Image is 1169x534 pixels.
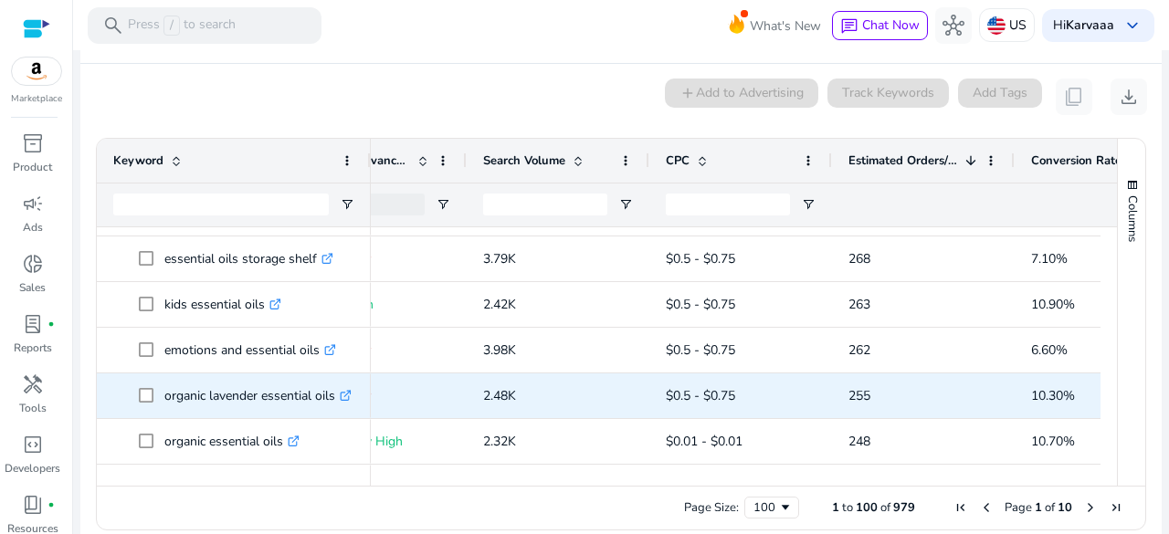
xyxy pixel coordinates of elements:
[19,400,47,416] p: Tools
[164,240,333,277] p: essential oils storage shelf
[346,286,450,323] p: High
[22,313,44,335] span: lab_profile
[666,387,735,404] span: $0.5 - $0.75
[848,341,870,359] span: 262
[1045,499,1055,516] span: of
[848,387,870,404] span: 255
[164,331,336,369] p: emotions and essential oils
[856,499,878,516] span: 100
[164,286,281,323] p: kids essential oils
[1111,79,1147,115] button: download
[1031,250,1068,267] span: 7.10%
[1124,195,1141,242] span: Columns
[935,7,972,44] button: hub
[11,92,62,106] p: Marketplace
[164,423,300,460] p: organic essential oils
[848,433,870,450] span: 248
[163,16,180,36] span: /
[19,279,46,296] p: Sales
[1109,500,1123,515] div: Last Page
[862,16,920,34] span: Chat Now
[346,152,410,169] span: Relevance Score
[22,494,44,516] span: book_4
[436,197,450,212] button: Open Filter Menu
[113,194,329,215] input: Keyword Filter Input
[1122,15,1143,37] span: keyboard_arrow_down
[113,152,163,169] span: Keyword
[1009,9,1027,41] p: US
[744,497,799,518] div: Page Size
[880,499,890,516] span: of
[750,10,821,42] span: What's New
[666,250,735,267] span: $0.5 - $0.75
[22,373,44,395] span: handyman
[666,341,735,359] span: $0.5 - $0.75
[12,58,61,85] img: amazon.svg
[832,499,839,516] span: 1
[848,152,958,169] span: Estimated Orders/Month
[47,320,55,328] span: fiber_manual_record
[842,499,853,516] span: to
[483,250,516,267] span: 3.79K
[47,501,55,508] span: fiber_manual_record
[483,194,607,215] input: Search Volume Filter Input
[1005,499,1032,516] span: Page
[164,377,352,414] p: organic lavender essential oils
[483,433,516,450] span: 2.32K
[340,197,354,212] button: Open Filter Menu
[666,152,690,169] span: CPC
[987,16,1006,35] img: us.svg
[666,194,790,215] input: CPC Filter Input
[5,460,60,476] p: Developers
[483,341,516,359] span: 3.98K
[483,152,565,169] span: Search Volume
[840,17,858,36] span: chat
[801,197,816,212] button: Open Filter Menu
[164,468,337,506] p: essential oils hand sanitizer
[22,253,44,275] span: donut_small
[832,11,928,40] button: chatChat Now
[483,387,516,404] span: 2.48K
[1066,16,1114,34] b: Karvaaa
[1031,433,1075,450] span: 10.70%
[1035,499,1042,516] span: 1
[618,197,633,212] button: Open Filter Menu
[953,500,968,515] div: First Page
[943,15,964,37] span: hub
[1053,19,1114,32] p: Hi
[14,340,52,356] p: Reports
[128,16,236,36] p: Press to search
[684,499,739,516] div: Page Size:
[666,296,735,313] span: $0.5 - $0.75
[22,193,44,215] span: campaign
[1118,86,1140,108] span: download
[102,15,124,37] span: search
[893,499,915,516] span: 979
[346,331,450,369] p: Low
[13,159,52,175] p: Product
[1031,296,1075,313] span: 10.90%
[1031,387,1075,404] span: 10.30%
[1083,500,1098,515] div: Next Page
[848,296,870,313] span: 263
[23,219,43,236] p: Ads
[666,433,742,450] span: $0.01 - $0.01
[1031,341,1068,359] span: 6.60%
[346,240,450,277] p: Low
[1058,499,1072,516] span: 10
[1031,152,1122,169] span: Conversion Rate
[346,423,450,460] p: Very High
[22,132,44,154] span: inventory_2
[848,250,870,267] span: 268
[753,499,778,516] div: 100
[979,500,994,515] div: Previous Page
[346,377,450,414] p: Low
[22,434,44,455] span: code_blocks
[483,296,516,313] span: 2.42K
